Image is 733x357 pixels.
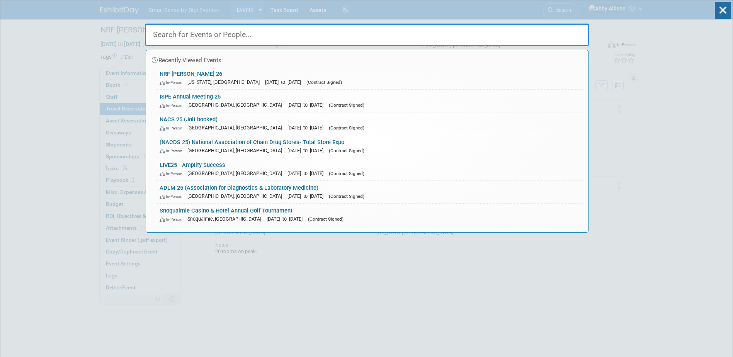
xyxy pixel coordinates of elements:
[156,67,584,89] a: NRF [PERSON_NAME] 26 In-Person [US_STATE], [GEOGRAPHIC_DATA] [DATE] to [DATE] (Contract Signed)
[150,50,584,67] div: Recently Viewed Events:
[329,125,364,131] span: (Contract Signed)
[287,125,327,131] span: [DATE] to [DATE]
[287,170,327,176] span: [DATE] to [DATE]
[160,194,186,199] span: In-Person
[156,204,584,226] a: Snoqualmie Casino & Hotel Annual Golf Tournament In-Person Snoqualmie, [GEOGRAPHIC_DATA] [DATE] t...
[329,148,364,153] span: (Contract Signed)
[156,158,584,180] a: LIVE25 - Amplify Success In-Person [GEOGRAPHIC_DATA], [GEOGRAPHIC_DATA] [DATE] to [DATE] (Contrac...
[287,148,327,153] span: [DATE] to [DATE]
[287,102,327,108] span: [DATE] to [DATE]
[160,80,186,85] span: In-Person
[306,80,342,85] span: (Contract Signed)
[156,181,584,203] a: ADLM 25 (Association for Diagnostics & Laboratory Medicine) In-Person [GEOGRAPHIC_DATA], [GEOGRAP...
[160,103,186,108] span: In-Person
[265,79,305,85] span: [DATE] to [DATE]
[156,112,584,135] a: NACS 25 (Jolt booked) In-Person [GEOGRAPHIC_DATA], [GEOGRAPHIC_DATA] [DATE] to [DATE] (Contract S...
[287,193,327,199] span: [DATE] to [DATE]
[267,216,306,222] span: [DATE] to [DATE]
[156,135,584,158] a: (NACDS 25) National Association of Chain Drug Stores- Total Store Expo In-Person [GEOGRAPHIC_DATA...
[329,194,364,199] span: (Contract Signed)
[187,216,265,222] span: Snoqualmie, [GEOGRAPHIC_DATA]
[187,102,286,108] span: [GEOGRAPHIC_DATA], [GEOGRAPHIC_DATA]
[160,126,186,131] span: In-Person
[156,90,584,112] a: ISPE Annual Meeting 25 In-Person [GEOGRAPHIC_DATA], [GEOGRAPHIC_DATA] [DATE] to [DATE] (Contract ...
[145,24,589,46] input: Search for Events or People...
[187,193,286,199] span: [GEOGRAPHIC_DATA], [GEOGRAPHIC_DATA]
[329,171,364,176] span: (Contract Signed)
[187,170,286,176] span: [GEOGRAPHIC_DATA], [GEOGRAPHIC_DATA]
[187,79,264,85] span: [US_STATE], [GEOGRAPHIC_DATA]
[160,171,186,176] span: In-Person
[160,148,186,153] span: In-Person
[308,216,344,222] span: (Contract Signed)
[329,102,364,108] span: (Contract Signed)
[187,125,286,131] span: [GEOGRAPHIC_DATA], [GEOGRAPHIC_DATA]
[187,148,286,153] span: [GEOGRAPHIC_DATA], [GEOGRAPHIC_DATA]
[160,217,186,222] span: In-Person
